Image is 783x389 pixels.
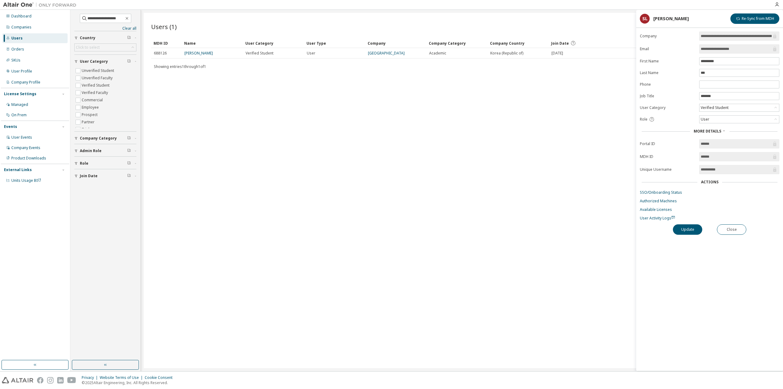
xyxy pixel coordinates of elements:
[82,89,109,96] label: Verified Faculty
[673,224,702,235] button: Update
[82,96,104,104] label: Commercial
[551,51,563,56] span: [DATE]
[717,224,746,235] button: Close
[82,67,115,74] label: Unverified Student
[640,215,675,221] span: User Activity Logs
[11,145,40,150] div: Company Events
[640,82,696,87] label: Phone
[640,167,696,172] label: Unique Username
[368,38,424,48] div: Company
[429,51,446,56] span: Academic
[11,135,32,140] div: User Events
[3,2,80,8] img: Altair One
[700,116,779,123] div: User
[154,38,179,48] div: MDH ID
[67,377,76,383] img: youtube.svg
[700,116,710,123] div: User
[11,36,23,41] div: Users
[154,64,206,69] span: Showing entries 1 through 1 of 1
[2,377,33,383] img: altair_logo.svg
[700,104,779,111] div: Verified Student
[11,25,32,30] div: Companies
[37,377,43,383] img: facebook.svg
[74,144,136,158] button: Admin Role
[11,80,40,85] div: Company Profile
[700,104,729,111] div: Verified Student
[154,51,167,56] span: 688126
[11,47,24,52] div: Orders
[80,161,88,166] span: Role
[184,38,240,48] div: Name
[429,38,485,48] div: Company Category
[127,36,131,40] span: Clear filter
[74,169,136,183] button: Join Date
[127,161,131,166] span: Clear filter
[640,70,696,75] label: Last Name
[82,104,100,111] label: Employee
[640,105,696,110] label: User Category
[82,375,100,380] div: Privacy
[151,22,177,31] span: Users (1)
[11,14,32,19] div: Dashboard
[74,26,136,31] a: Clear all
[694,129,721,134] span: More Details
[82,111,99,118] label: Prospect
[82,82,111,89] label: Verified Student
[640,14,650,24] div: SL
[307,51,315,56] span: User
[246,51,273,56] span: Verified Student
[127,174,131,178] span: Clear filter
[127,136,131,141] span: Clear filter
[74,132,136,145] button: Company Category
[11,156,46,161] div: Product Downloads
[640,117,648,122] span: Role
[100,375,145,380] div: Website Terms of Use
[76,45,100,50] div: Click to select
[653,16,689,21] div: [PERSON_NAME]
[82,74,114,82] label: Unverified Faculty
[640,59,696,64] label: First Name
[640,154,696,159] label: MDH ID
[245,38,302,48] div: User Category
[80,36,95,40] span: Country
[11,58,20,63] div: SKUs
[490,51,523,56] span: Korea (Republic of)
[640,34,696,39] label: Company
[11,113,27,118] div: On Prem
[490,38,546,48] div: Company Country
[11,69,32,74] div: User Profile
[306,38,363,48] div: User Type
[57,377,64,383] img: linkedin.svg
[640,94,696,99] label: Job Title
[82,118,96,126] label: Partner
[640,190,779,195] a: SSO/Onboarding Status
[145,375,176,380] div: Cookie Consent
[74,55,136,68] button: User Category
[75,44,136,51] div: Click to select
[47,377,54,383] img: instagram.svg
[4,92,36,96] div: License Settings
[80,136,117,141] span: Company Category
[640,47,696,51] label: Email
[80,174,98,178] span: Join Date
[80,59,108,64] span: User Category
[4,124,17,129] div: Events
[701,180,718,185] div: Actions
[82,380,176,385] p: © 2025 Altair Engineering, Inc. All Rights Reserved.
[640,199,779,204] a: Authorized Machines
[730,13,779,24] button: Re-Sync from MDH
[127,148,131,153] span: Clear filter
[80,148,102,153] span: Admin Role
[184,50,213,56] a: [PERSON_NAME]
[640,141,696,146] label: Portal ID
[368,50,405,56] a: [GEOGRAPHIC_DATA]
[11,178,41,183] span: Units Usage BI
[640,207,779,212] a: Available Licenses
[4,167,32,172] div: External Links
[127,59,131,64] span: Clear filter
[551,41,569,46] span: Join Date
[74,31,136,45] button: Country
[74,157,136,170] button: Role
[82,126,91,133] label: Trial
[11,102,28,107] div: Managed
